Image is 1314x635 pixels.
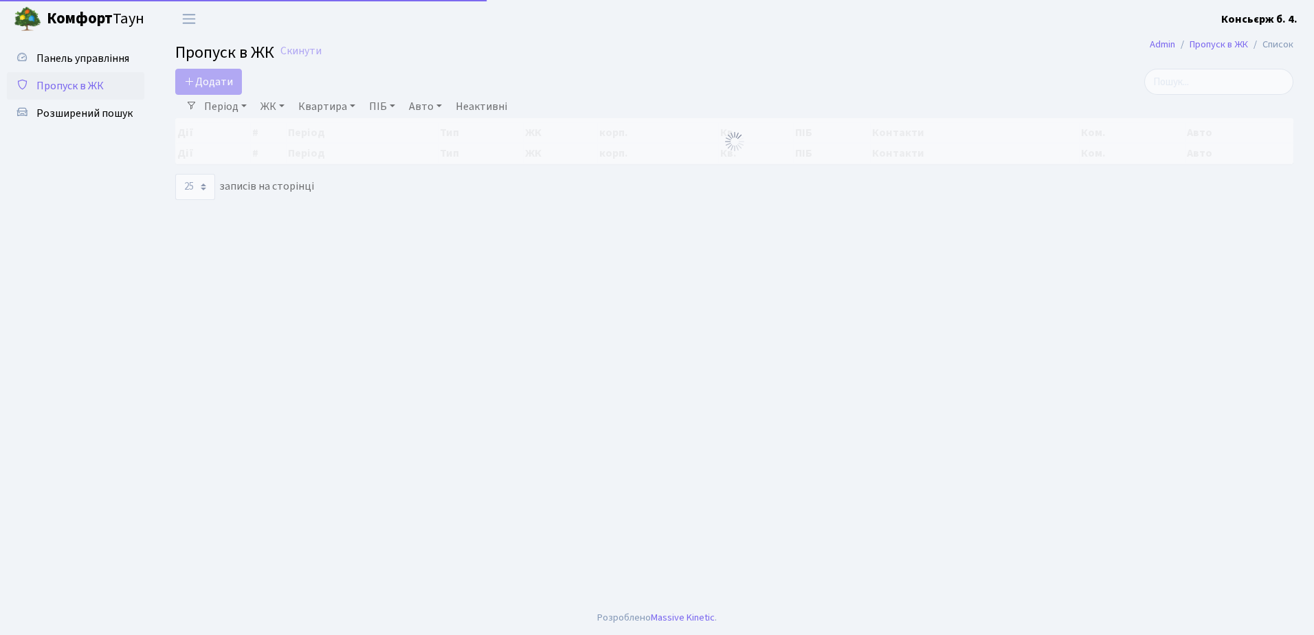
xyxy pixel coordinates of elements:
a: Admin [1150,37,1175,52]
li: Список [1248,37,1293,52]
input: Пошук... [1144,69,1293,95]
span: Таун [47,8,144,31]
a: Авто [403,95,447,118]
span: Панель управління [36,51,129,66]
a: Скинути [280,45,322,58]
a: Квартира [293,95,361,118]
a: Додати [175,69,242,95]
span: Пропуск в ЖК [175,41,274,65]
a: Розширений пошук [7,100,144,127]
span: Розширений пошук [36,106,133,121]
b: Консьєрж б. 4. [1221,12,1298,27]
a: Період [199,95,252,118]
button: Переключити навігацію [172,8,206,30]
span: Додати [184,74,233,89]
a: Консьєрж б. 4. [1221,11,1298,27]
label: записів на сторінці [175,174,314,200]
a: ЖК [255,95,290,118]
div: Розроблено . [597,610,717,625]
img: Обробка... [724,131,746,153]
a: Пропуск в ЖК [7,72,144,100]
a: Пропуск в ЖК [1190,37,1248,52]
span: Пропуск в ЖК [36,78,104,93]
a: ПІБ [364,95,401,118]
a: Панель управління [7,45,144,72]
a: Massive Kinetic [651,610,715,625]
b: Комфорт [47,8,113,30]
select: записів на сторінці [175,174,215,200]
a: Неактивні [450,95,513,118]
img: logo.png [14,5,41,33]
nav: breadcrumb [1129,30,1314,59]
